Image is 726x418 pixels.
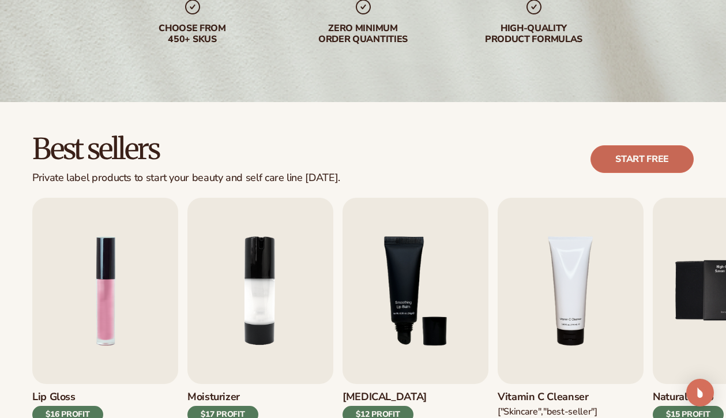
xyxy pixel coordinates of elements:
[686,379,714,406] div: Open Intercom Messenger
[590,145,694,173] a: Start free
[289,23,437,45] div: Zero minimum order quantities
[187,391,258,404] h3: Moisturizer
[32,172,340,184] div: Private label products to start your beauty and self care line [DATE].
[32,134,340,165] h2: Best sellers
[498,391,597,404] h3: Vitamin C Cleanser
[653,391,724,404] h3: Natural Soap
[460,23,608,45] div: High-quality product formulas
[498,406,597,418] div: ["Skincare","Best-seller"]
[343,391,427,404] h3: [MEDICAL_DATA]
[32,391,103,404] h3: Lip Gloss
[119,23,266,45] div: Choose from 450+ Skus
